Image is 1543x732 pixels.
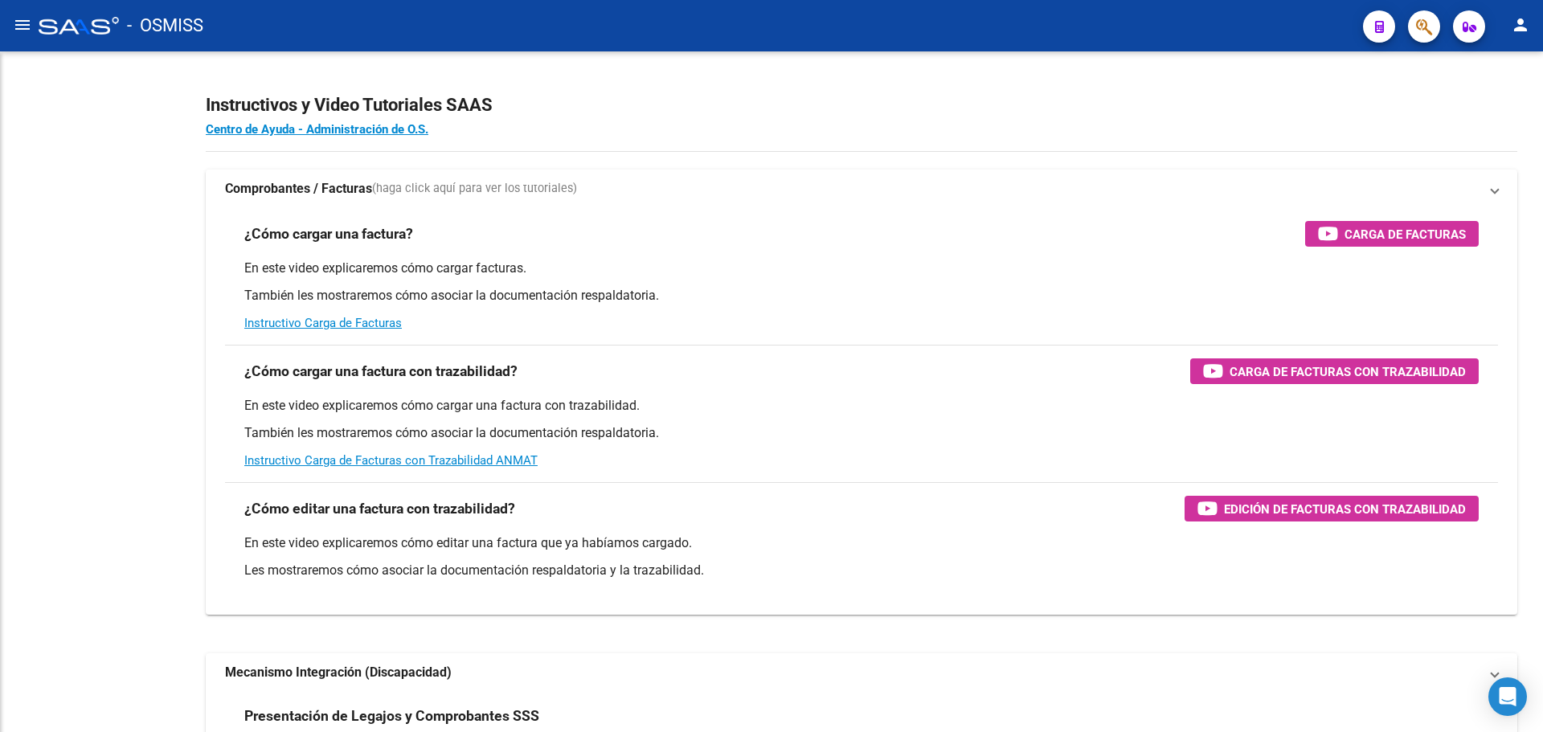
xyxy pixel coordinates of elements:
[244,705,539,727] h3: Presentación de Legajos y Comprobantes SSS
[1190,358,1479,384] button: Carga de Facturas con Trazabilidad
[244,260,1479,277] p: En este video explicaremos cómo cargar facturas.
[372,180,577,198] span: (haga click aquí para ver los tutoriales)
[206,122,428,137] a: Centro de Ayuda - Administración de O.S.
[1344,224,1466,244] span: Carga de Facturas
[1230,362,1466,382] span: Carga de Facturas con Trazabilidad
[1511,15,1530,35] mat-icon: person
[244,223,413,245] h3: ¿Cómo cargar una factura?
[13,15,32,35] mat-icon: menu
[1185,496,1479,521] button: Edición de Facturas con Trazabilidad
[225,664,452,681] strong: Mecanismo Integración (Discapacidad)
[244,360,518,382] h3: ¿Cómo cargar una factura con trazabilidad?
[127,8,203,43] span: - OSMISS
[206,90,1517,121] h2: Instructivos y Video Tutoriales SAAS
[244,287,1479,305] p: También les mostraremos cómo asociar la documentación respaldatoria.
[244,424,1479,442] p: También les mostraremos cómo asociar la documentación respaldatoria.
[1305,221,1479,247] button: Carga de Facturas
[244,397,1479,415] p: En este video explicaremos cómo cargar una factura con trazabilidad.
[244,453,538,468] a: Instructivo Carga de Facturas con Trazabilidad ANMAT
[244,316,402,330] a: Instructivo Carga de Facturas
[206,170,1517,208] mat-expansion-panel-header: Comprobantes / Facturas(haga click aquí para ver los tutoriales)
[244,562,1479,579] p: Les mostraremos cómo asociar la documentación respaldatoria y la trazabilidad.
[1224,499,1466,519] span: Edición de Facturas con Trazabilidad
[225,180,372,198] strong: Comprobantes / Facturas
[244,497,515,520] h3: ¿Cómo editar una factura con trazabilidad?
[206,653,1517,692] mat-expansion-panel-header: Mecanismo Integración (Discapacidad)
[244,534,1479,552] p: En este video explicaremos cómo editar una factura que ya habíamos cargado.
[1488,677,1527,716] div: Open Intercom Messenger
[206,208,1517,615] div: Comprobantes / Facturas(haga click aquí para ver los tutoriales)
